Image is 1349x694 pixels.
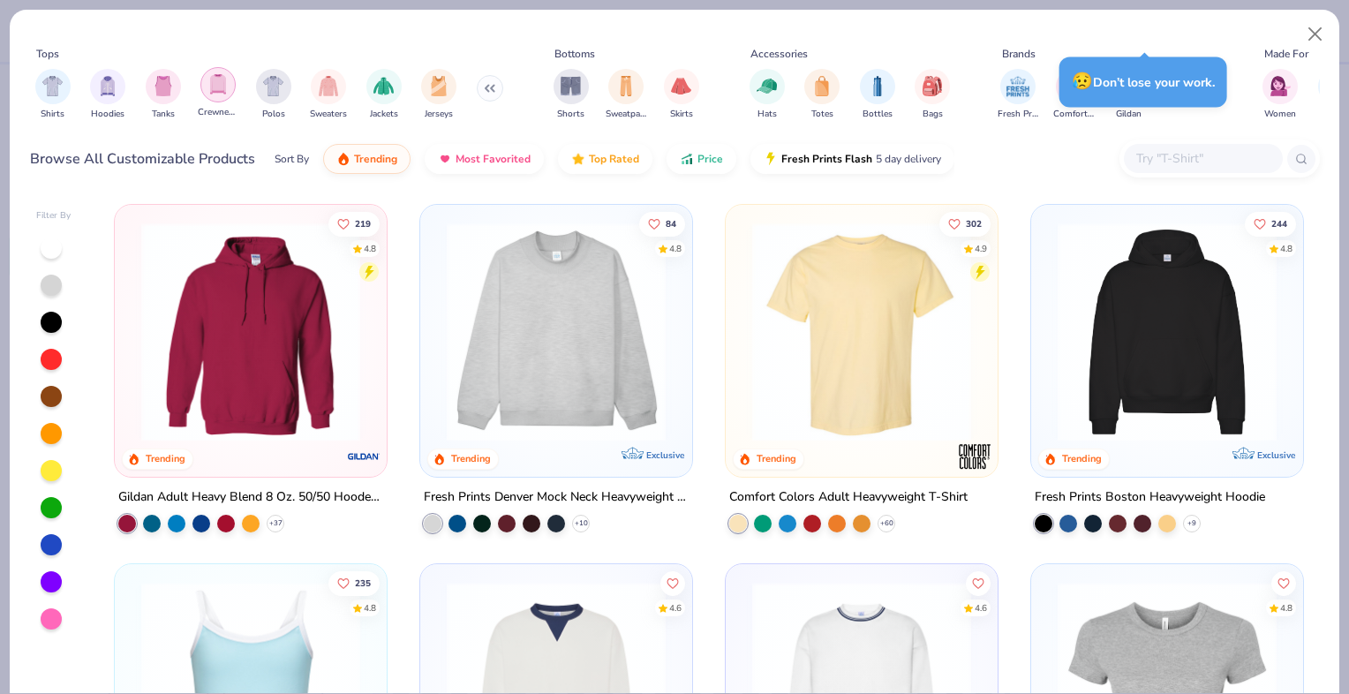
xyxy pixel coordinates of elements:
button: filter button [606,69,646,121]
div: Browse All Customizable Products [30,148,255,170]
button: filter button [35,69,71,121]
button: Trending [323,144,411,174]
button: filter button [310,69,347,121]
img: Polos Image [263,76,283,96]
span: 244 [1271,219,1287,228]
img: Hats Image [757,76,777,96]
span: 235 [356,578,372,587]
button: filter button [256,69,291,121]
button: filter button [198,69,238,121]
img: Comfort Colors logo [957,439,992,474]
button: Like [966,570,991,595]
span: Price [697,152,723,166]
div: Sort By [275,151,309,167]
img: Totes Image [812,76,832,96]
span: Women [1264,108,1296,121]
button: Like [329,570,381,595]
img: most_fav.gif [438,152,452,166]
img: Crewnecks Image [208,74,228,94]
img: Bottles Image [868,76,887,96]
div: 4.8 [365,242,377,255]
img: flash.gif [764,152,778,166]
div: filter for Crewnecks [198,67,238,119]
img: trending.gif [336,152,350,166]
span: Exclusive [1256,449,1294,461]
span: Most Favorited [456,152,531,166]
button: filter button [421,69,456,121]
div: filter for Hoodies [90,69,125,121]
button: Top Rated [558,144,652,174]
div: filter for Shorts [554,69,589,121]
img: Hoodies Image [98,76,117,96]
span: 219 [356,219,372,228]
div: filter for Fresh Prints [998,69,1038,121]
span: Trending [354,152,397,166]
button: filter button [998,69,1038,121]
button: filter button [554,69,589,121]
span: Sweatpants [606,108,646,121]
span: Bags [923,108,943,121]
div: filter for Tanks [146,69,181,121]
button: Most Favorited [425,144,544,174]
div: filter for Jerseys [421,69,456,121]
button: Like [639,211,685,236]
div: 4.6 [975,601,987,615]
button: filter button [1262,69,1298,121]
img: Shorts Image [561,76,581,96]
img: Tanks Image [154,76,173,96]
span: Comfort Colors [1053,108,1094,121]
div: Filter By [36,209,72,223]
span: 5 day delivery [876,149,941,170]
div: Bottoms [554,46,595,62]
img: e55d29c3-c55d-459c-bfd9-9b1c499ab3c6 [980,223,1217,441]
button: filter button [1053,69,1094,121]
span: Exclusive [646,449,684,461]
span: Fresh Prints Flash [781,152,872,166]
span: Polos [262,108,285,121]
div: 4.8 [365,601,377,615]
img: Jerseys Image [429,76,448,96]
span: 302 [966,219,982,228]
div: filter for Sweatpants [606,69,646,121]
button: Fresh Prints Flash5 day delivery [750,144,954,174]
span: + 10 [575,518,588,529]
div: Comfort Colors Adult Heavyweight T-Shirt [729,487,968,509]
button: Price [667,144,736,174]
div: filter for Women [1262,69,1298,121]
div: 4.6 [669,601,682,615]
button: filter button [750,69,785,121]
button: filter button [860,69,895,121]
div: filter for Shirts [35,69,71,121]
span: Jerseys [425,108,453,121]
button: filter button [915,69,950,121]
div: Fresh Prints Denver Mock Neck Heavyweight Sweatshirt [424,487,689,509]
div: Don’t lose your work. [1059,57,1227,107]
img: Gildan logo [346,439,381,474]
div: Tops [36,46,59,62]
span: Tanks [152,108,175,121]
span: Totes [811,108,833,121]
div: Accessories [750,46,808,62]
span: Bottles [863,108,893,121]
img: Sweaters Image [319,76,339,96]
img: Sweatpants Image [616,76,636,96]
img: Shirts Image [42,76,63,96]
span: Skirts [670,108,693,121]
span: + 37 [269,518,283,529]
button: filter button [664,69,699,121]
div: filter for Comfort Colors [1053,69,1094,121]
span: Top Rated [589,152,639,166]
div: Made For [1264,46,1308,62]
span: Gildan [1116,108,1142,121]
button: filter button [366,69,402,121]
div: filter for Totes [804,69,840,121]
img: 029b8af0-80e6-406f-9fdc-fdf898547912 [743,223,980,441]
div: Gildan Adult Heavy Blend 8 Oz. 50/50 Hooded Sweatshirt [118,487,383,509]
input: Try "T-Shirt" [1134,148,1270,169]
div: Brands [1002,46,1036,62]
div: 4.9 [975,242,987,255]
div: filter for Jackets [366,69,402,121]
img: Skirts Image [671,76,691,96]
img: Women Image [1270,76,1291,96]
div: 4.8 [1280,601,1292,615]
